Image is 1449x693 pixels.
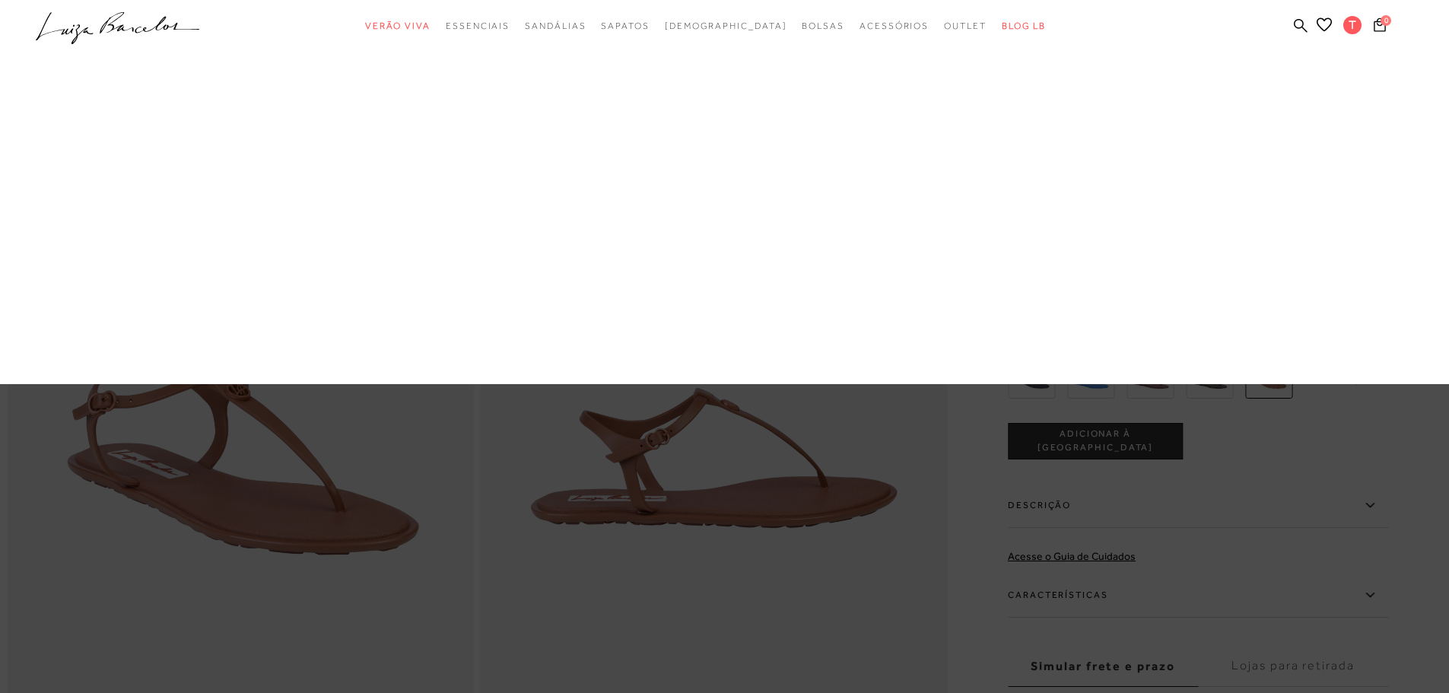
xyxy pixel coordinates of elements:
span: Verão Viva [365,21,431,31]
span: T [1343,16,1362,34]
a: categoryNavScreenReaderText [601,12,649,40]
span: 0 [1381,15,1391,26]
a: categoryNavScreenReaderText [446,12,510,40]
span: Sapatos [601,21,649,31]
a: BLOG LB [1002,12,1046,40]
a: categoryNavScreenReaderText [944,12,987,40]
span: Bolsas [802,21,844,31]
span: Outlet [944,21,987,31]
span: Essenciais [446,21,510,31]
a: categoryNavScreenReaderText [365,12,431,40]
span: Acessórios [860,21,929,31]
button: T [1336,15,1369,39]
span: BLOG LB [1002,21,1046,31]
a: categoryNavScreenReaderText [802,12,844,40]
span: Sandálias [525,21,586,31]
button: 0 [1369,17,1390,37]
a: categoryNavScreenReaderText [860,12,929,40]
span: [DEMOGRAPHIC_DATA] [665,21,787,31]
a: categoryNavScreenReaderText [525,12,586,40]
a: noSubCategoriesText [665,12,787,40]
